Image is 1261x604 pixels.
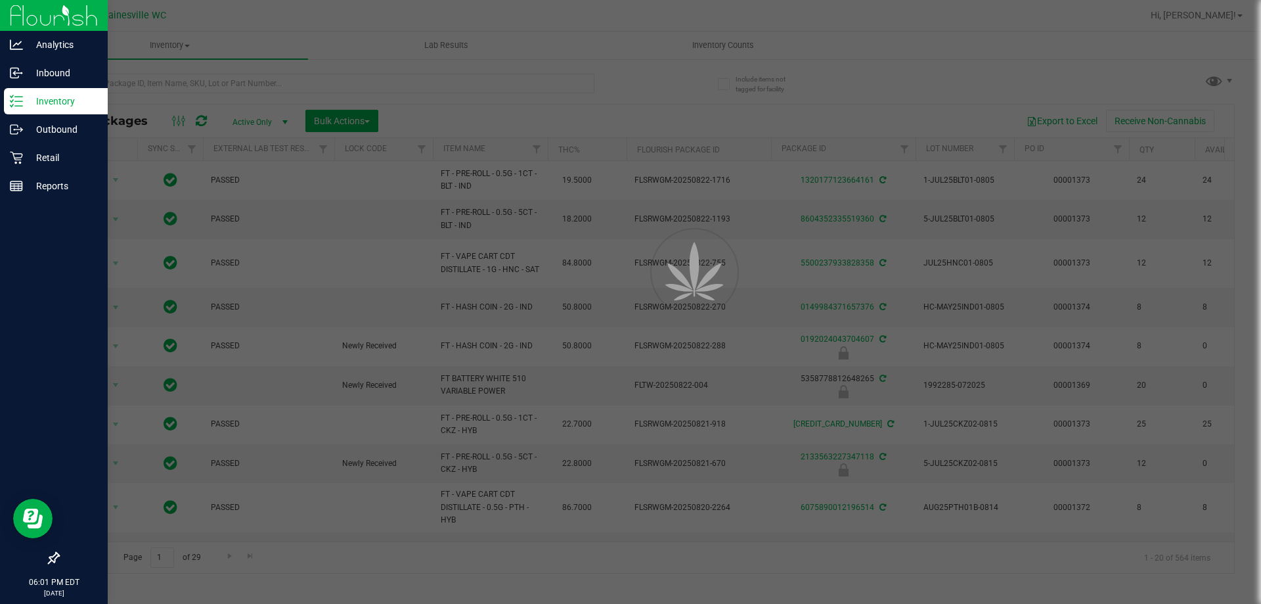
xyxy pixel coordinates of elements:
p: Analytics [23,37,102,53]
p: Reports [23,178,102,194]
p: Retail [23,150,102,166]
inline-svg: Inbound [10,66,23,80]
p: 06:01 PM EDT [6,576,102,588]
inline-svg: Retail [10,151,23,164]
p: Inventory [23,93,102,109]
p: Outbound [23,122,102,137]
inline-svg: Outbound [10,123,23,136]
inline-svg: Analytics [10,38,23,51]
inline-svg: Inventory [10,95,23,108]
p: [DATE] [6,588,102,598]
iframe: Resource center [13,499,53,538]
inline-svg: Reports [10,179,23,193]
p: Inbound [23,65,102,81]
